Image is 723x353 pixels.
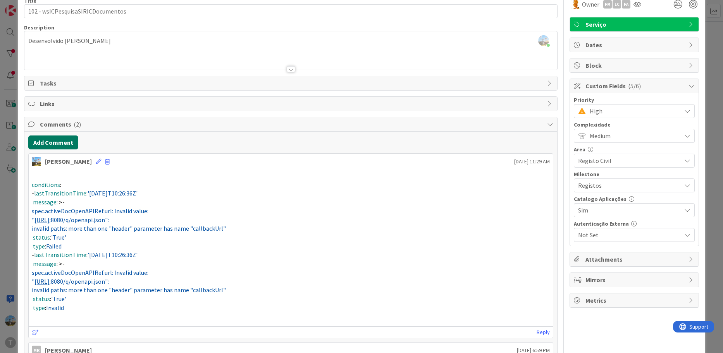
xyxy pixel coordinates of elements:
span: Metrics [585,296,685,305]
span: Links [40,99,544,108]
span: invalid paths: more than one "header" parameter has name "callbackUrl" [32,286,226,294]
span: : >- [57,260,65,267]
span: :8080/q/openapi.json": [50,278,109,285]
span: :8080/q/openapi.json": [50,216,109,224]
span: Support [16,1,35,10]
span: Medium [590,130,677,141]
span: : >- [57,198,65,206]
span: message [33,198,57,206]
span: ( 5/6 ) [628,82,641,90]
span: type [33,242,45,250]
span: type [33,304,45,312]
span: spec.activeDocOpenAPIRef.url: Invalid value: [32,207,148,215]
span: High [590,106,677,117]
span: Attachments [585,255,685,264]
span: 'True' [51,295,66,303]
span: spec.activeDocOpenAPIRef.url: Invalid value: [32,269,148,276]
span: status [33,233,50,241]
button: Add Comment [28,135,78,149]
a: [URL] [34,278,50,285]
span: Comments [40,120,544,129]
span: - [32,189,34,197]
div: [PERSON_NAME] [45,157,92,166]
span: : [86,189,88,197]
a: Reply [537,327,550,337]
span: Block [585,61,685,70]
span: Serviço [585,20,685,29]
span: conditions [32,181,60,188]
span: status [33,295,50,303]
p: Desenvolvido [PERSON_NAME] [28,36,554,45]
span: '[DATE]T10:26:36Z' [88,251,138,259]
span: Registos [578,180,677,191]
span: : [86,251,88,259]
span: : [45,242,46,250]
div: Area [574,147,695,152]
span: Custom Fields [585,81,685,91]
span: Registo Civil [578,155,677,166]
div: Priority [574,97,695,103]
span: ( 2 ) [74,120,81,128]
span: [DATE] 11:29 AM [514,158,550,166]
span: lastTransitionTime [34,251,86,259]
span: : [60,181,61,188]
span: Sim [578,205,677,216]
a: [URL] [34,216,50,224]
span: Not Set [578,230,677,240]
img: DG [32,157,41,166]
span: Invalid [46,304,64,312]
span: " [32,216,34,224]
span: : [45,304,46,312]
span: Mirrors [585,275,685,284]
div: Catalogo Aplicações [574,196,695,202]
span: : [50,295,51,303]
span: " [32,278,34,285]
span: : [50,233,51,241]
span: Tasks [40,79,544,88]
input: type card name here... [24,4,558,18]
span: invalid paths: more than one "header" parameter has name "callbackUrl" [32,224,226,232]
span: Failed [46,242,62,250]
span: Description [24,24,54,31]
img: rbRSAc01DXEKpQIPCc1LpL06ElWUjD6K.png [538,35,549,46]
div: Autenticação Externa [574,221,695,226]
span: message [33,260,57,267]
div: Complexidade [574,122,695,127]
span: Dates [585,40,685,50]
span: lastTransitionTime [34,189,86,197]
span: '[DATE]T10:26:36Z' [88,189,138,197]
div: Milestone [574,171,695,177]
span: 'True' [51,233,66,241]
span: - [32,251,34,259]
